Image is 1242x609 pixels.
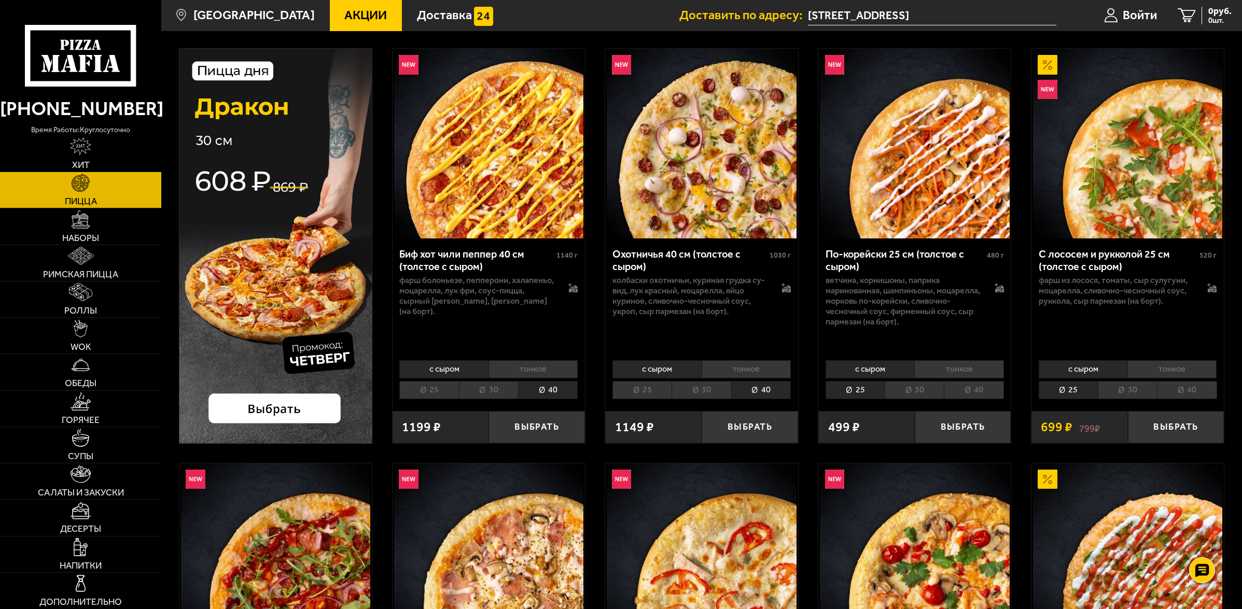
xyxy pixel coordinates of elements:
[65,379,96,388] span: Обеды
[399,55,418,74] img: Новинка
[68,452,93,461] span: Супы
[826,275,982,327] p: ветчина, корнишоны, паприка маринованная, шампиньоны, моцарелла, морковь по-корейски, сливочно-че...
[474,7,493,26] img: 15daf4d41897b9f0e9f617042186c801.svg
[399,360,488,378] li: с сыром
[612,360,701,378] li: с сыром
[825,55,844,74] img: Новинка
[1039,381,1098,399] li: 25
[1031,49,1224,238] a: АкционныйНовинкаС лососем и рукколой 25 см (толстое с сыром)
[65,197,97,206] span: Пицца
[612,248,767,273] div: Охотничья 40 см (толстое с сыром)
[399,275,555,317] p: фарш болоньезе, пепперони, халапеньо, моцарелла, лук фри, соус-пицца, сырный [PERSON_NAME], [PERS...
[1039,248,1197,273] div: С лососем и рукколой 25 см (толстое с сыром)
[60,525,101,534] span: Десерты
[885,381,944,399] li: 30
[1039,275,1195,306] p: фарш из лосося, томаты, сыр сулугуни, моцарелла, сливочно-чесночный соус, руккола, сыр пармезан (...
[1123,9,1157,22] span: Войти
[679,9,808,22] span: Доставить по адресу:
[820,49,1009,238] img: По-корейски 25 см (толстое с сыром)
[399,470,418,489] img: Новинка
[731,381,791,399] li: 40
[808,6,1056,25] input: Ваш адрес доставки
[914,360,1003,378] li: тонкое
[1208,17,1232,24] span: 0 шт.
[826,381,885,399] li: 25
[72,161,90,170] span: Хит
[612,275,769,317] p: колбаски охотничьи, куриная грудка су-вид, лук красный, моцарелла, яйцо куриное, сливочно-чесночн...
[825,470,844,489] img: Новинка
[702,411,798,443] button: Выбрать
[1098,381,1157,399] li: 30
[193,9,315,22] span: [GEOGRAPHIC_DATA]
[417,9,472,22] span: Доставка
[43,270,118,279] span: Римская пицца
[344,9,387,22] span: Акции
[818,49,1011,238] a: НовинкаПо-корейски 25 см (толстое с сыром)
[1038,55,1057,74] img: Акционный
[1128,411,1224,443] button: Выбрать
[38,488,124,498] span: Салаты и закуски
[607,49,796,238] img: Охотничья 40 см (толстое с сыром)
[702,360,791,378] li: тонкое
[808,6,1056,25] span: Санкт-Петербург, Альпийский переулок, 16
[556,251,578,260] span: 1140 г
[612,55,631,74] img: Новинка
[60,561,102,571] span: Напитки
[1208,7,1232,16] span: 0 руб.
[1157,381,1217,399] li: 40
[612,381,672,399] li: 25
[1033,49,1222,238] img: С лососем и рукколой 25 см (толстое с сыром)
[394,49,583,238] img: Биф хот чили пеппер 40 см (толстое с сыром)
[826,248,984,273] div: По-корейски 25 см (толстое с сыром)
[459,381,518,399] li: 30
[987,251,1004,260] span: 480 г
[64,306,97,316] span: Роллы
[915,411,1011,443] button: Выбрать
[615,421,654,434] span: 1149 ₽
[605,49,798,238] a: НовинкаОхотничья 40 см (толстое с сыром)
[770,251,791,260] span: 1030 г
[62,234,99,243] span: Наборы
[828,421,860,434] span: 499 ₽
[1199,251,1217,260] span: 520 г
[186,470,205,489] img: Новинка
[1038,80,1057,99] img: Новинка
[944,381,1003,399] li: 40
[612,470,631,489] img: Новинка
[518,381,578,399] li: 40
[1127,360,1217,378] li: тонкое
[1038,470,1057,489] img: Акционный
[1039,360,1127,378] li: с сыром
[399,381,458,399] li: 25
[826,360,914,378] li: с сыром
[399,248,554,273] div: Биф хот чили пеппер 40 см (толстое с сыром)
[402,421,441,434] span: 1199 ₽
[1079,421,1100,434] s: 799 ₽
[71,343,91,352] span: WOK
[489,411,585,443] button: Выбрать
[1041,421,1072,434] span: 699 ₽
[62,416,100,425] span: Горячее
[672,381,731,399] li: 30
[489,360,578,378] li: тонкое
[39,598,122,607] span: Дополнительно
[393,49,585,238] a: НовинкаБиф хот чили пеппер 40 см (толстое с сыром)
